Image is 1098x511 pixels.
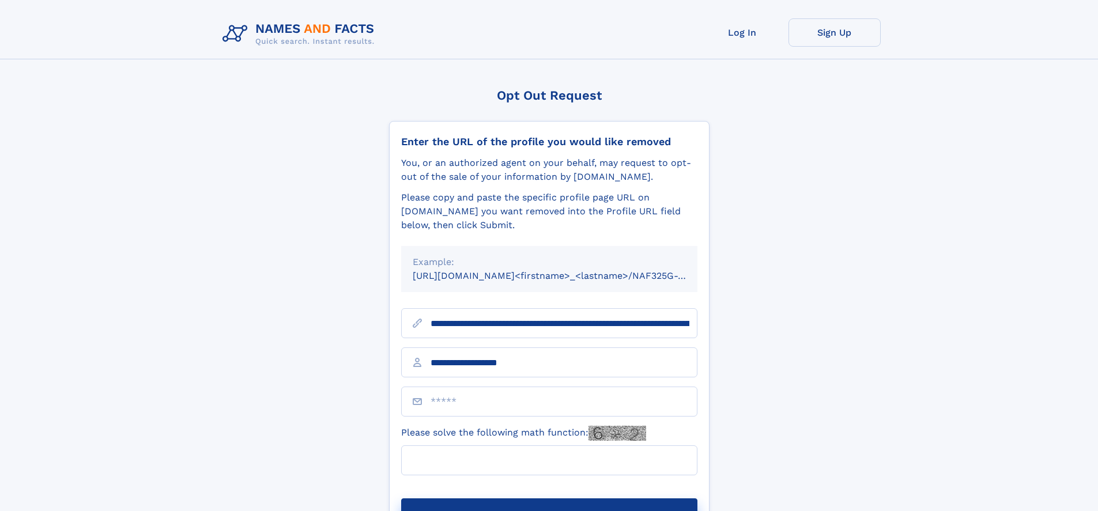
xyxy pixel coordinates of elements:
[413,270,719,281] small: [URL][DOMAIN_NAME]<firstname>_<lastname>/NAF325G-xxxxxxxx
[401,156,697,184] div: You, or an authorized agent on your behalf, may request to opt-out of the sale of your informatio...
[401,135,697,148] div: Enter the URL of the profile you would like removed
[401,191,697,232] div: Please copy and paste the specific profile page URL on [DOMAIN_NAME] you want removed into the Pr...
[788,18,881,47] a: Sign Up
[413,255,686,269] div: Example:
[696,18,788,47] a: Log In
[218,18,384,50] img: Logo Names and Facts
[401,426,646,441] label: Please solve the following math function:
[389,88,710,103] div: Opt Out Request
